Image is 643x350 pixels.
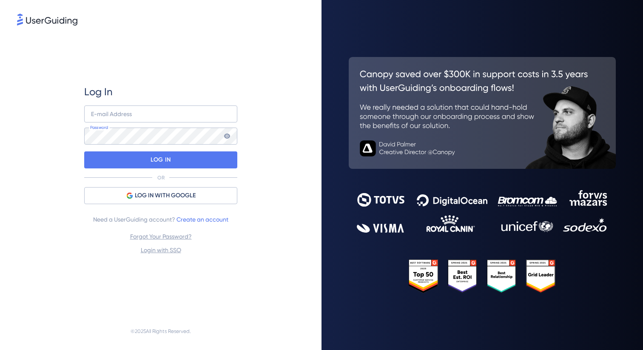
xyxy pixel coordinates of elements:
span: © 2025 All Rights Reserved. [131,326,191,336]
span: Log In [84,85,113,99]
a: Forgot Your Password? [130,233,192,240]
a: Login with SSO [141,247,181,253]
img: 26c0aa7c25a843aed4baddd2b5e0fa68.svg [349,57,616,169]
p: LOG IN [151,153,171,167]
input: example@company.com [84,105,237,122]
span: LOG IN WITH GOOGLE [135,191,196,201]
span: Need a UserGuiding account? [93,214,228,225]
a: Create an account [176,216,228,223]
img: 9302ce2ac39453076f5bc0f2f2ca889b.svg [357,190,608,233]
img: 8faab4ba6bc7696a72372aa768b0286c.svg [17,14,77,26]
img: 25303e33045975176eb484905ab012ff.svg [409,259,555,293]
p: OR [157,174,165,181]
